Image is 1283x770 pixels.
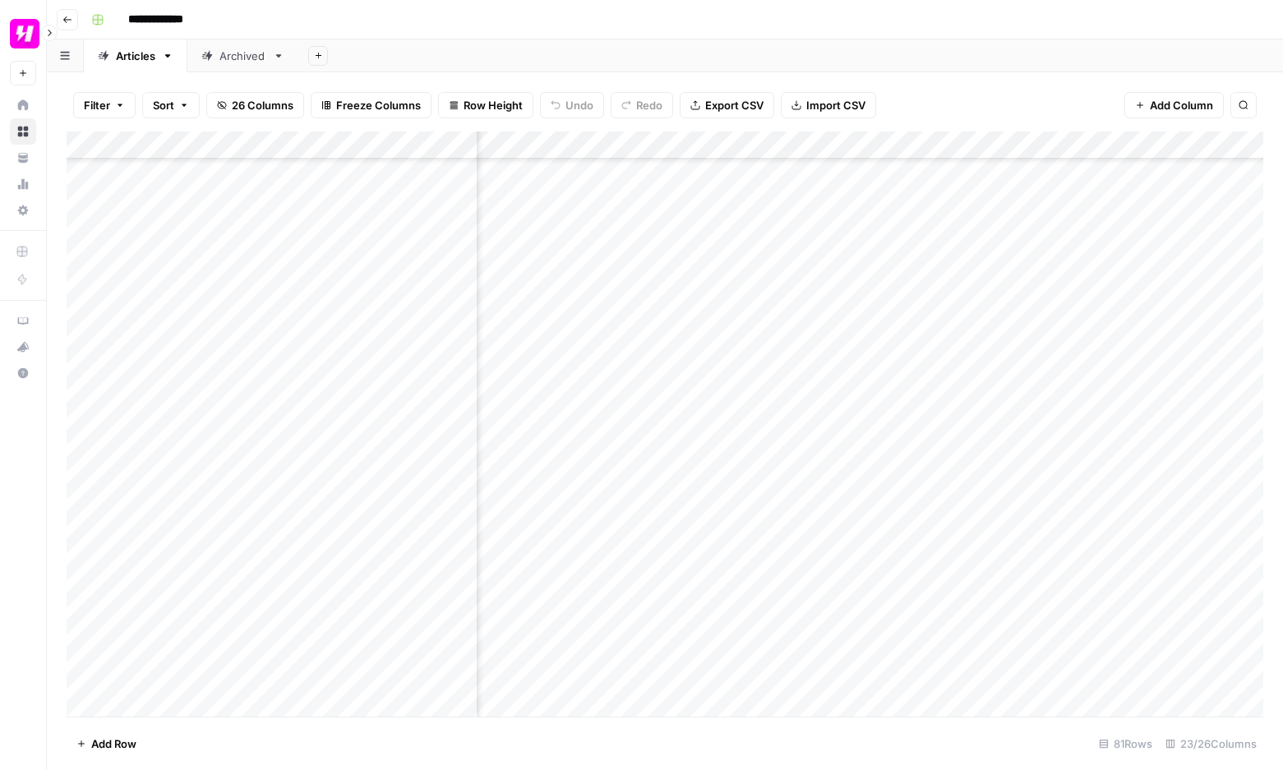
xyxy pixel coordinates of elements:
[10,92,36,118] a: Home
[11,334,35,359] div: What's new?
[73,92,136,118] button: Filter
[1159,731,1263,757] div: 23/26 Columns
[10,118,36,145] a: Browse
[187,39,298,72] a: Archived
[67,731,146,757] button: Add Row
[611,92,673,118] button: Redo
[10,171,36,197] a: Usage
[806,97,865,113] span: Import CSV
[116,48,155,64] div: Articles
[438,92,533,118] button: Row Height
[10,197,36,224] a: Settings
[142,92,200,118] button: Sort
[781,92,876,118] button: Import CSV
[84,97,110,113] span: Filter
[1150,97,1213,113] span: Add Column
[1124,92,1224,118] button: Add Column
[705,97,764,113] span: Export CSV
[10,13,36,54] button: Workspace: Hypermode
[10,334,36,360] button: What's new?
[10,360,36,386] button: Help + Support
[311,92,432,118] button: Freeze Columns
[84,39,187,72] a: Articles
[232,97,293,113] span: 26 Columns
[10,307,36,334] a: AirOps Academy
[91,735,136,752] span: Add Row
[565,97,593,113] span: Undo
[206,92,304,118] button: 26 Columns
[10,145,36,171] a: Your Data
[153,97,174,113] span: Sort
[540,92,604,118] button: Undo
[636,97,662,113] span: Redo
[336,97,421,113] span: Freeze Columns
[680,92,774,118] button: Export CSV
[10,19,39,48] img: Hypermode Logo
[219,48,266,64] div: Archived
[1092,731,1159,757] div: 81 Rows
[464,97,523,113] span: Row Height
